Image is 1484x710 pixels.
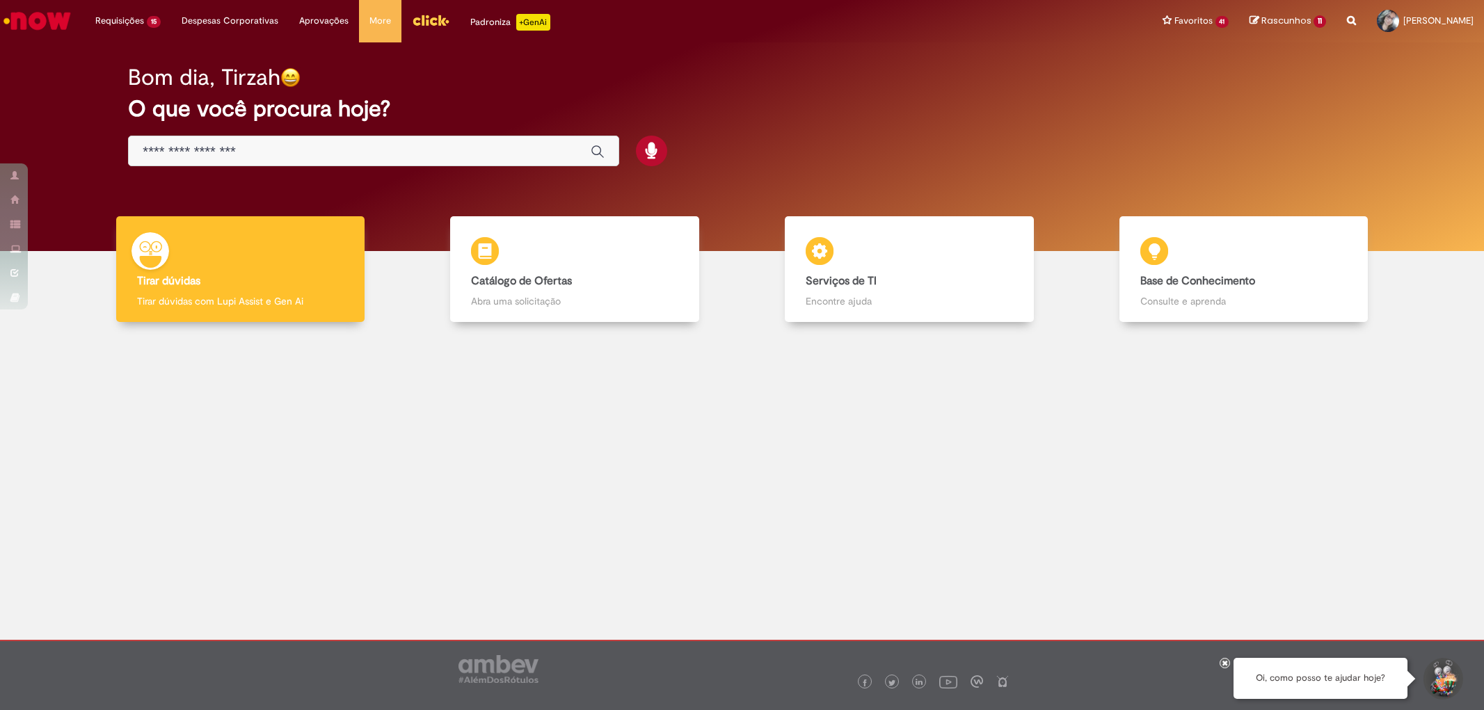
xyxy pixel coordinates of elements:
[1076,216,1411,323] a: Base de Conhecimento Consulte e aprenda
[806,294,1012,308] p: Encontre ajuda
[369,14,391,28] span: More
[861,679,868,686] img: logo_footer_facebook.png
[128,97,1355,121] h2: O que você procura hoje?
[1314,15,1326,28] span: 11
[95,14,144,28] span: Requisições
[408,216,742,323] a: Catálogo de Ofertas Abra uma solicitação
[806,274,877,288] b: Serviços de TI
[916,679,923,687] img: logo_footer_linkedin.png
[470,14,550,31] div: Padroniza
[147,16,161,28] span: 15
[888,679,895,686] img: logo_footer_twitter.png
[1234,658,1407,699] div: Oi, como posso te ajudar hoje?
[137,294,344,308] p: Tirar dúvidas com Lupi Assist e Gen Ai
[1174,14,1213,28] span: Favoritos
[73,216,408,323] a: Tirar dúvidas Tirar dúvidas com Lupi Assist e Gen Ai
[516,14,550,31] p: +GenAi
[471,274,572,288] b: Catálogo de Ofertas
[1403,15,1474,26] span: [PERSON_NAME]
[128,65,280,90] h2: Bom dia, Tirzah
[137,274,200,288] b: Tirar dúvidas
[471,294,678,308] p: Abra uma solicitação
[939,672,957,691] img: logo_footer_youtube.png
[1261,14,1311,27] span: Rascunhos
[1250,15,1326,28] a: Rascunhos
[971,675,983,688] img: logo_footer_workplace.png
[1140,274,1255,288] b: Base de Conhecimento
[996,675,1009,688] img: logo_footer_naosei.png
[458,655,538,683] img: logo_footer_ambev_rotulo_gray.png
[742,216,1077,323] a: Serviços de TI Encontre ajuda
[1421,658,1463,700] button: Iniciar Conversa de Suporte
[299,14,349,28] span: Aprovações
[1140,294,1347,308] p: Consulte e aprenda
[1215,16,1229,28] span: 41
[280,67,301,88] img: happy-face.png
[412,10,449,31] img: click_logo_yellow_360x200.png
[182,14,278,28] span: Despesas Corporativas
[1,7,73,35] img: ServiceNow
